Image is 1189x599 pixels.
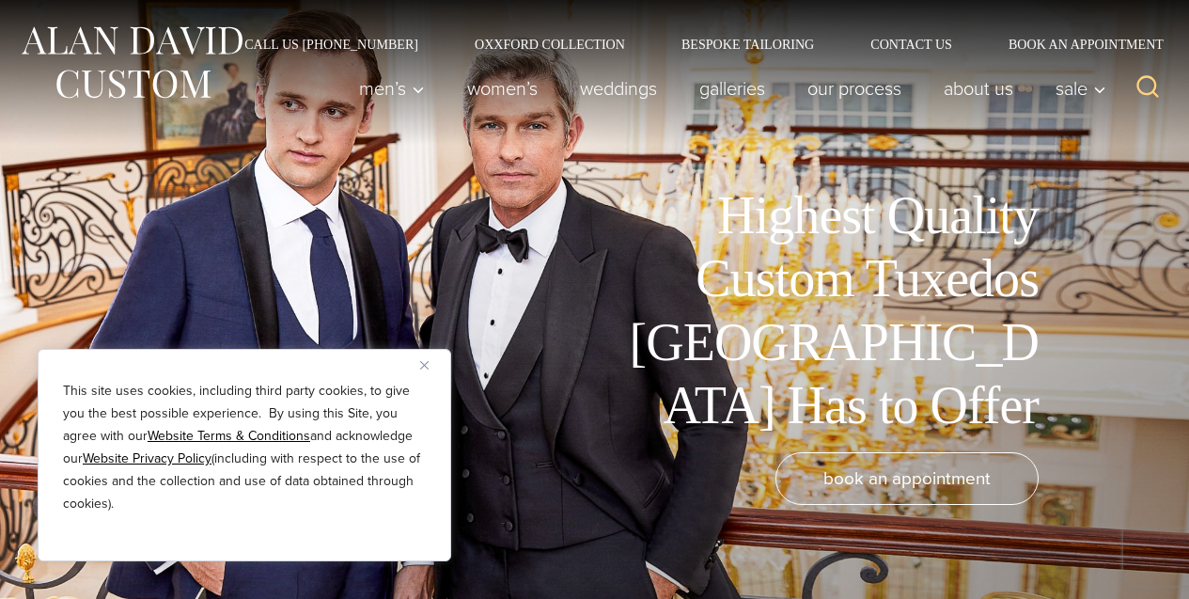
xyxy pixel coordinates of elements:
[679,70,787,107] a: Galleries
[216,38,1170,51] nav: Secondary Navigation
[559,70,679,107] a: weddings
[148,426,310,446] a: Website Terms & Conditions
[19,21,244,104] img: Alan David Custom
[1125,66,1170,111] button: View Search Form
[216,38,446,51] a: Call Us [PHONE_NUMBER]
[63,380,426,515] p: This site uses cookies, including third party cookies, to give you the best possible experience. ...
[823,465,991,492] span: book an appointment
[446,70,559,107] a: Women’s
[338,70,1117,107] nav: Primary Navigation
[775,452,1039,505] a: book an appointment
[446,38,653,51] a: Oxxford Collection
[1069,543,1170,590] iframe: Opens a widget where you can chat to one of our agents
[787,70,923,107] a: Our Process
[923,70,1035,107] a: About Us
[842,38,980,51] a: Contact Us
[1056,79,1106,98] span: Sale
[980,38,1170,51] a: Book an Appointment
[420,354,443,376] button: Close
[359,79,425,98] span: Men’s
[616,184,1039,437] h1: Highest Quality Custom Tuxedos [GEOGRAPHIC_DATA] Has to Offer
[83,449,211,468] a: Website Privacy Policy
[653,38,842,51] a: Bespoke Tailoring
[420,361,429,370] img: Close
